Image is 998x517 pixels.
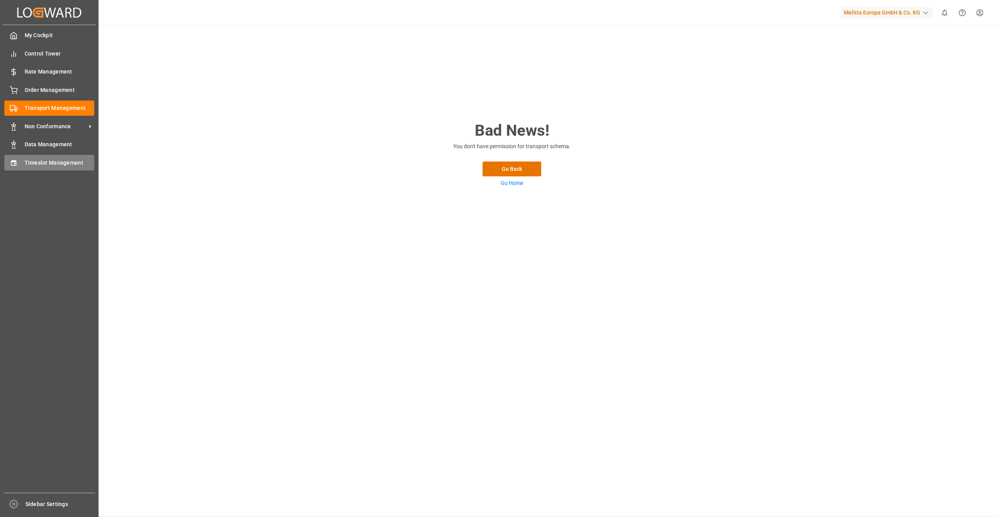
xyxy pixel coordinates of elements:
span: Non Conformance [25,122,86,131]
a: Go Home [501,180,523,186]
a: Data Management [4,137,94,152]
a: Transport Management [4,101,94,116]
span: Timeslot Management [25,159,95,167]
button: Go Back [483,162,541,176]
span: Data Management [25,140,95,149]
div: Melitta Europa GmbH & Co. KG [841,7,933,18]
span: Transport Management [25,104,95,112]
button: Melitta Europa GmbH & Co. KG [841,5,936,20]
span: My Cockpit [25,31,95,39]
a: Order Management [4,82,94,97]
span: Rate Management [25,68,95,76]
span: Sidebar Settings [25,500,95,508]
a: My Cockpit [4,28,94,43]
h2: Bad News! [434,119,590,142]
span: Control Tower [25,50,95,58]
span: Order Management [25,86,95,94]
p: You don't have permission for transport schema. [434,142,590,151]
a: Timeslot Management [4,155,94,170]
button: Help Center [953,4,971,22]
a: Rate Management [4,64,94,79]
button: show 0 new notifications [936,4,953,22]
